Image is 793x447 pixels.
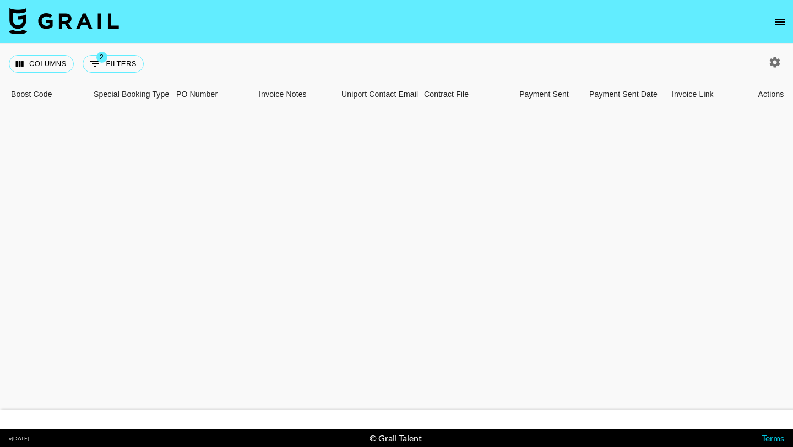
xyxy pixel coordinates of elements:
img: Grail Talent [9,8,119,34]
div: Actions [749,84,793,105]
div: © Grail Talent [370,433,422,444]
div: Boost Code [6,84,88,105]
div: Uniport Contact Email [336,84,419,105]
div: Payment Sent [519,84,569,105]
button: open drawer [769,11,791,33]
div: Contract File [419,84,501,105]
div: Contract File [424,84,469,105]
div: Invoice Link [666,84,749,105]
div: Boost Code [11,84,52,105]
div: Payment Sent Date [589,84,658,105]
span: 2 [96,52,107,63]
div: Payment Sent Date [584,84,666,105]
div: Invoice Link [672,84,714,105]
div: PO Number [176,84,218,105]
div: Payment Sent [501,84,584,105]
div: Invoice Notes [259,84,307,105]
div: Actions [758,84,784,105]
div: Uniport Contact Email [341,84,418,105]
div: Invoice Notes [253,84,336,105]
button: Select columns [9,55,74,73]
div: Special Booking Type [94,84,169,105]
button: Show filters [83,55,144,73]
a: Terms [762,433,784,443]
div: v [DATE] [9,435,29,442]
div: PO Number [171,84,253,105]
div: Special Booking Type [88,84,171,105]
